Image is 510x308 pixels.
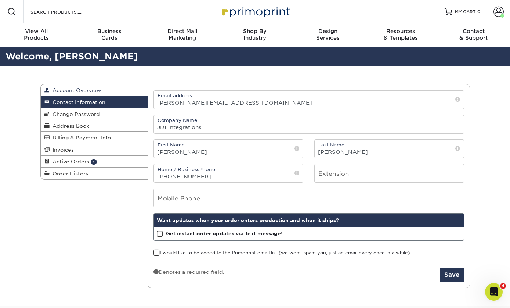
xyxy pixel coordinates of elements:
span: 1 [91,159,97,165]
div: Want updates when your order enters production and when it ships? [154,214,464,227]
span: Account Overview [50,87,101,93]
div: Marketing [146,28,218,41]
span: 4 [500,283,506,289]
span: Change Password [50,111,100,117]
button: Save [440,268,464,282]
span: Shop By [218,28,291,35]
iframe: Intercom live chat [485,283,503,301]
span: Design [292,28,364,35]
div: Industry [218,28,291,41]
span: Order History [50,171,89,177]
span: Direct Mail [146,28,218,35]
a: Direct MailMarketing [146,23,218,47]
a: Contact& Support [437,23,510,47]
a: Contact Information [41,96,148,108]
span: Billing & Payment Info [50,135,111,141]
a: Shop ByIndustry [218,23,291,47]
span: Business [73,28,145,35]
a: Account Overview [41,84,148,96]
div: Services [292,28,364,41]
img: Primoprint [218,4,292,19]
label: I would like to be added to the Primoprint email list (we won't spam you, just an email every onc... [153,250,411,257]
a: Invoices [41,144,148,156]
span: Contact [437,28,510,35]
a: Change Password [41,108,148,120]
div: Denotes a required field. [153,268,224,276]
a: DesignServices [292,23,364,47]
a: Address Book [41,120,148,132]
span: Address Book [50,123,89,129]
strong: Get instant order updates via Text message! [166,231,283,236]
a: Billing & Payment Info [41,132,148,144]
input: SEARCH PRODUCTS..... [30,7,101,16]
a: Active Orders 1 [41,156,148,167]
a: Order History [41,168,148,179]
span: 0 [477,9,481,14]
a: BusinessCards [73,23,145,47]
div: Cards [73,28,145,41]
div: & Support [437,28,510,41]
span: MY CART [455,9,476,15]
span: Active Orders [50,159,89,164]
a: Resources& Templates [364,23,437,47]
div: & Templates [364,28,437,41]
span: Resources [364,28,437,35]
span: Contact Information [50,99,105,105]
span: Invoices [50,147,74,153]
